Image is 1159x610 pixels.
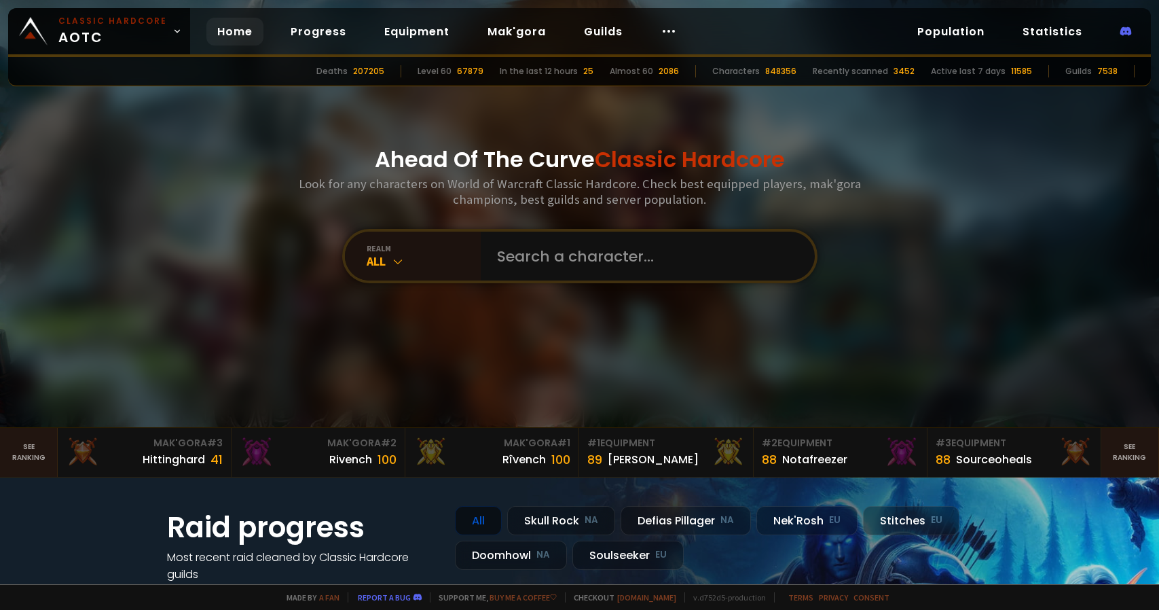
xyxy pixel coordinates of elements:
div: 100 [551,450,570,469]
div: 25 [583,65,593,77]
div: Recently scanned [813,65,888,77]
div: Mak'Gora [413,436,570,450]
span: v. d752d5 - production [684,592,766,603]
small: NA [720,514,734,527]
div: Equipment [762,436,919,450]
a: [DOMAIN_NAME] [617,592,676,603]
a: Consent [853,592,889,603]
div: Mak'Gora [240,436,397,450]
div: 11585 [1011,65,1032,77]
a: Equipment [373,18,460,46]
small: EU [931,514,942,527]
div: 2086 [659,65,679,77]
span: # 3 [207,436,223,450]
h1: Ahead Of The Curve [375,143,785,176]
div: 88 [762,450,777,469]
h3: Look for any characters on World of Warcraft Classic Hardcore. Check best equipped players, mak'g... [293,176,866,207]
a: Buy me a coffee [490,592,557,603]
span: Checkout [565,592,676,603]
a: Guilds [573,18,633,46]
div: 7538 [1097,65,1118,77]
div: Skull Rock [507,506,615,535]
small: EU [829,514,841,527]
div: All [455,506,502,535]
a: Home [206,18,263,46]
a: a fan [319,592,339,603]
a: Mak'Gora#2Rivench100 [232,428,405,477]
a: Statistics [1012,18,1093,46]
div: realm [367,243,481,253]
div: All [367,253,481,269]
div: Active last 7 days [931,65,1006,77]
div: Equipment [936,436,1092,450]
div: Nek'Rosh [756,506,858,535]
h4: Most recent raid cleaned by Classic Hardcore guilds [167,549,439,583]
div: Rivench [329,451,372,468]
div: Level 60 [418,65,452,77]
span: Made by [278,592,339,603]
h1: Raid progress [167,506,439,549]
div: Hittinghard [143,451,205,468]
div: 3452 [894,65,915,77]
input: Search a character... [489,232,798,281]
div: 89 [587,450,602,469]
span: Support me, [430,592,557,603]
small: Classic Hardcore [58,15,167,27]
div: [PERSON_NAME] [608,451,699,468]
a: Population [906,18,995,46]
div: 88 [936,450,951,469]
small: NA [536,548,550,562]
div: 41 [210,450,223,469]
a: See all progress [167,584,255,599]
span: AOTC [58,15,167,48]
div: 100 [378,450,397,469]
span: # 2 [381,436,397,450]
div: 67879 [457,65,483,77]
div: Deaths [316,65,348,77]
span: # 3 [936,436,951,450]
a: Report a bug [358,592,411,603]
div: Characters [712,65,760,77]
a: Privacy [819,592,848,603]
div: Guilds [1065,65,1092,77]
div: Notafreezer [782,451,847,468]
span: # 2 [762,436,777,450]
span: Classic Hardcore [595,144,785,175]
div: Rîvench [502,451,546,468]
div: Stitches [863,506,959,535]
a: Classic HardcoreAOTC [8,8,190,54]
div: Equipment [587,436,744,450]
small: NA [585,514,598,527]
small: EU [655,548,667,562]
a: #2Equipment88Notafreezer [754,428,927,477]
a: Mak'gora [477,18,557,46]
div: Doomhowl [455,541,567,570]
div: In the last 12 hours [500,65,578,77]
div: 207205 [353,65,384,77]
div: Sourceoheals [956,451,1032,468]
div: Mak'Gora [66,436,223,450]
a: Progress [280,18,357,46]
div: Almost 60 [610,65,653,77]
a: Mak'Gora#1Rîvench100 [405,428,579,477]
a: Seeranking [1101,428,1159,477]
div: 848356 [765,65,796,77]
a: #3Equipment88Sourceoheals [927,428,1101,477]
span: # 1 [587,436,600,450]
a: Mak'Gora#3Hittinghard41 [58,428,232,477]
a: #1Equipment89[PERSON_NAME] [579,428,753,477]
div: Defias Pillager [621,506,751,535]
span: # 1 [557,436,570,450]
a: Terms [788,592,813,603]
div: Soulseeker [572,541,684,570]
